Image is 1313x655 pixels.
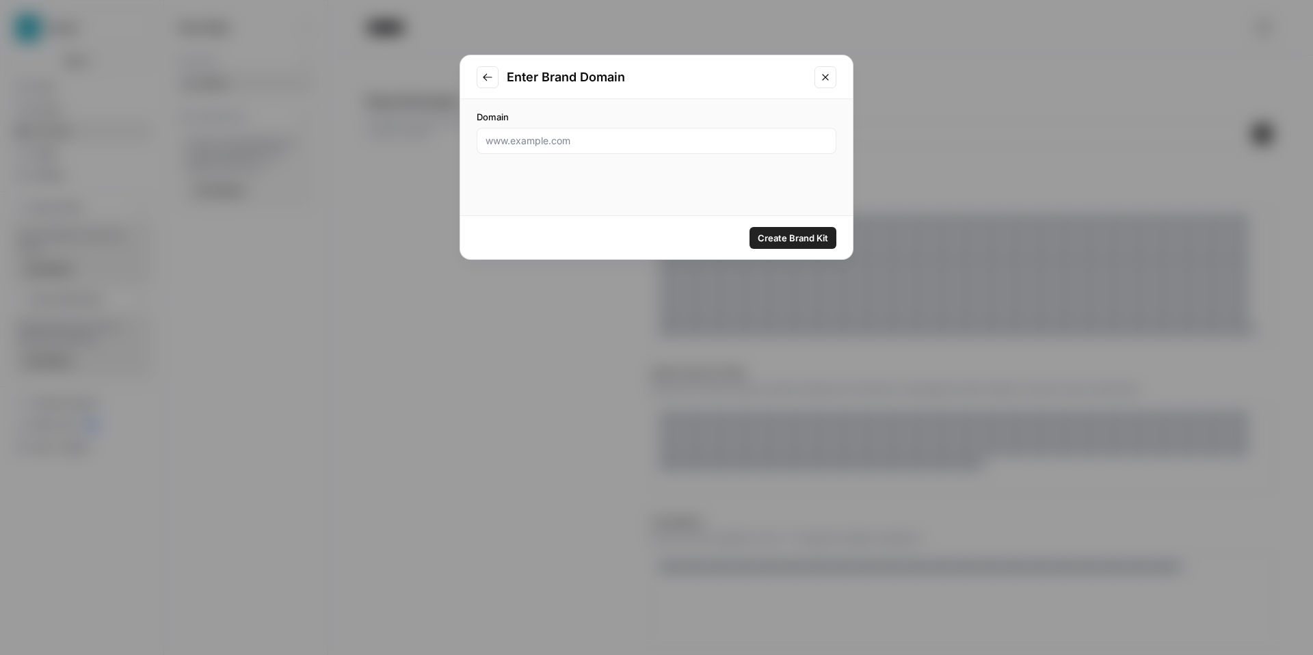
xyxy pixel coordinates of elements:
span: Create Brand Kit [758,231,828,245]
input: www.example.com [486,134,827,148]
button: Create Brand Kit [750,227,836,249]
h2: Enter Brand Domain [507,68,806,87]
button: Go to previous step [477,66,499,88]
label: Domain [477,110,836,124]
button: Close modal [814,66,836,88]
